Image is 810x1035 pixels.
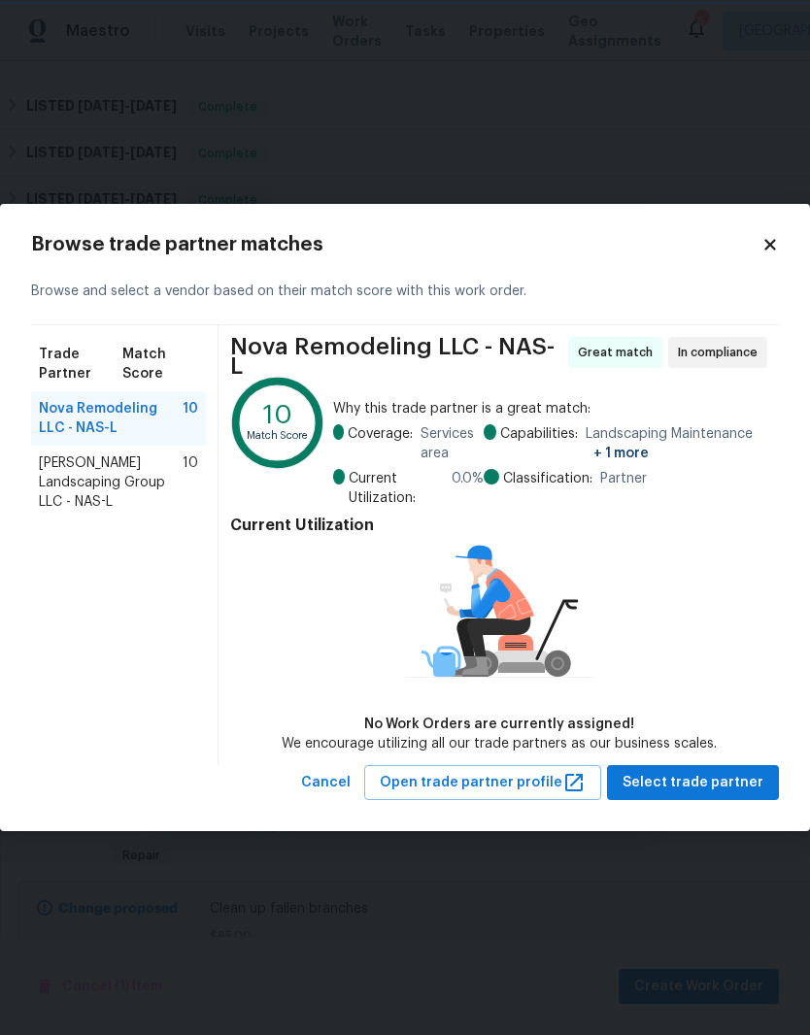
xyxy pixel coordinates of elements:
[578,343,660,362] span: Great match
[31,235,761,254] h2: Browse trade partner matches
[678,343,765,362] span: In compliance
[230,516,767,535] h4: Current Utilization
[301,771,351,795] span: Cancel
[452,469,484,508] span: 0.0 %
[293,765,358,801] button: Cancel
[282,715,717,734] div: No Work Orders are currently assigned!
[593,447,649,460] span: + 1 more
[586,424,767,463] span: Landscaping Maintenance
[263,401,292,427] text: 10
[500,424,578,463] span: Capabilities:
[600,469,647,488] span: Partner
[380,771,586,795] span: Open trade partner profile
[31,258,779,325] div: Browse and select a vendor based on their match score with this work order.
[623,771,763,795] span: Select trade partner
[503,469,592,488] span: Classification:
[349,469,444,508] span: Current Utilization:
[183,399,198,438] span: 10
[122,345,198,384] span: Match Score
[39,399,183,438] span: Nova Remodeling LLC - NAS-L
[39,345,122,384] span: Trade Partner
[39,453,183,512] span: [PERSON_NAME] Landscaping Group LLC - NAS-L
[333,399,767,418] span: Why this trade partner is a great match:
[183,453,198,512] span: 10
[607,765,779,801] button: Select trade partner
[421,424,484,463] span: Services area
[364,765,601,801] button: Open trade partner profile
[348,424,413,463] span: Coverage:
[230,337,562,376] span: Nova Remodeling LLC - NAS-L
[247,430,309,441] text: Match Score
[282,734,717,753] div: We encourage utilizing all our trade partners as our business scales.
